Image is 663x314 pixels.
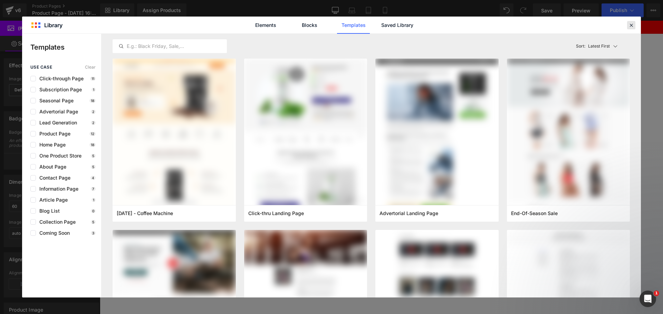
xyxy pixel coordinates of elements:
[293,17,326,34] a: Blocks
[92,198,96,202] p: 1
[294,131,326,145] span: Default Title
[91,209,96,213] p: 0
[91,110,96,114] p: 2
[265,18,299,47] img: VITALMAXSTORE
[354,104,383,110] span: $99,900.00
[511,210,558,216] span: End-Of-Season Sale
[92,88,96,92] p: 1
[91,154,96,158] p: 5
[117,210,173,216] span: Thanksgiving - Coffee Machine
[119,91,237,209] img: Glute y Glow - Creatina para mujeres
[80,215,117,251] a: Glute y Glow - Creatina para mujeres
[91,187,96,191] p: 7
[36,164,66,170] span: About Page
[381,17,414,34] a: Saved Library
[573,39,630,53] button: Latest FirstSort:Latest First
[36,208,60,214] span: Blog List
[89,132,96,136] p: 12
[640,291,656,307] iframe: Intercom live chat
[292,53,321,68] a: Contacto
[89,143,96,147] p: 18
[91,121,96,125] p: 2
[36,230,70,236] span: Coming Soon
[296,57,317,63] span: Contacto
[90,77,96,81] p: 11
[267,57,288,63] span: Catálogo
[91,165,96,169] p: 5
[263,53,292,68] a: Catálogo
[287,122,484,131] label: Title
[90,176,96,180] p: 4
[337,17,370,34] a: Templates
[36,109,78,114] span: Advertorial Page
[287,151,484,159] label: Quantity
[92,25,107,40] summary: Búsqueda
[576,44,585,49] span: Sort:
[36,120,77,125] span: Lead Generation
[36,142,66,148] span: Home Page
[246,57,259,63] span: Inicio
[36,175,70,181] span: Contact Page
[36,76,84,81] span: Click-through Page
[30,65,52,70] span: use case
[36,98,74,103] span: Seasonal Page
[359,176,411,193] button: Add To Cart
[36,87,82,92] span: Subscription Page
[204,90,373,98] span: and use this template to present it on live store
[80,215,115,249] img: Glute y Glow - Creatina para mujeres
[242,53,263,68] a: Inicio
[30,42,101,52] p: Templates
[36,153,81,159] span: One Product Store
[113,42,227,50] input: E.g.: Black Friday, Sale,...
[654,291,659,296] span: 1
[321,92,450,100] a: Glute y Glow - Creatina para mujeres
[91,220,96,224] p: 5
[36,197,68,203] span: Article Page
[588,43,610,49] p: Latest First
[36,219,76,225] span: Collection Page
[36,186,78,192] span: Information Page
[204,91,249,97] span: Assign a product
[91,231,96,235] p: 3
[387,102,417,112] span: $79,900.00
[249,17,282,34] a: Elements
[85,65,96,70] span: Clear
[248,210,304,216] span: Click-thru Landing Page
[89,99,96,103] p: 18
[379,210,438,216] span: Advertorial Landing Page
[36,131,70,136] span: Product Page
